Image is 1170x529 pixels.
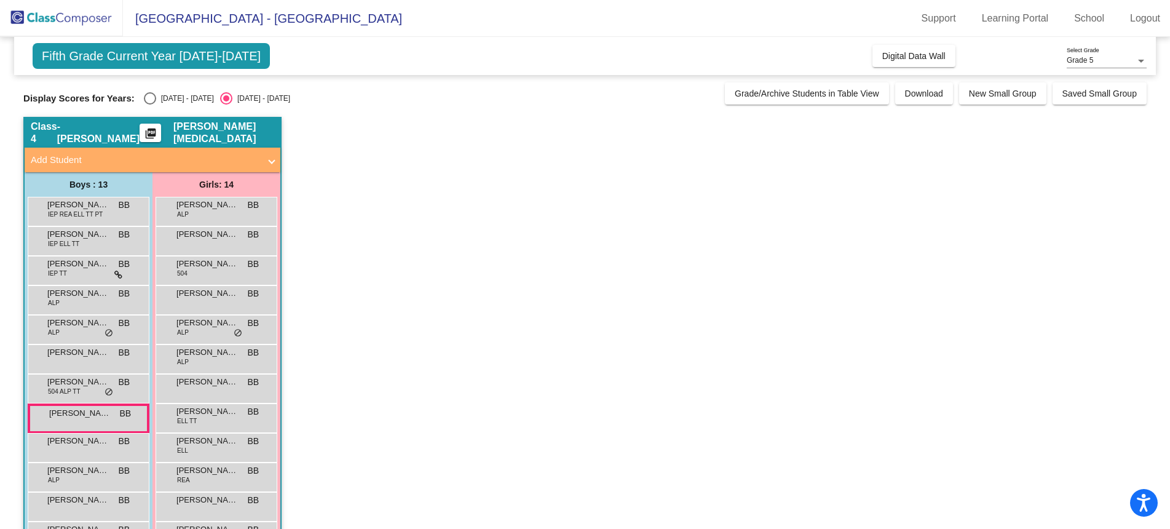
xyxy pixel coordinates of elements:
button: Grade/Archive Students in Table View [725,82,889,105]
mat-expansion-panel-header: Add Student [25,148,280,172]
span: [PERSON_NAME] [47,199,109,211]
div: Boys : 13 [25,172,152,197]
mat-icon: picture_as_pdf [143,127,158,145]
span: [PERSON_NAME] [47,494,109,506]
span: ALP [48,328,60,337]
button: Print Students Details [140,124,161,142]
span: [PERSON_NAME] [176,258,238,270]
span: [PERSON_NAME] [176,494,238,506]
span: [PERSON_NAME] [176,228,238,241]
span: [PERSON_NAME] [47,228,109,241]
span: BB [247,199,259,212]
span: BB [118,317,130,330]
span: ELL [177,446,188,455]
span: BB [247,464,259,477]
span: BB [118,376,130,389]
span: BB [118,228,130,241]
span: [PERSON_NAME] [176,376,238,388]
span: [PERSON_NAME] [176,346,238,359]
span: New Small Group [969,89,1037,98]
span: BB [118,435,130,448]
mat-panel-title: Add Student [31,153,259,167]
span: [GEOGRAPHIC_DATA] - [GEOGRAPHIC_DATA] [123,9,402,28]
button: New Small Group [959,82,1046,105]
span: Download [905,89,943,98]
span: ALP [177,210,189,219]
span: IEP REA ELL TT PT [48,210,103,219]
mat-radio-group: Select an option [144,92,290,105]
span: [PERSON_NAME] [47,287,109,300]
span: do_not_disturb_alt [105,328,113,338]
span: ELL TT [177,416,197,426]
span: [PERSON_NAME] [47,346,109,359]
button: Saved Small Group [1053,82,1147,105]
span: [PERSON_NAME] [176,287,238,300]
span: ALP [177,357,189,367]
span: Grade/Archive Students in Table View [735,89,879,98]
span: 504 [177,269,188,278]
button: Digital Data Wall [872,45,955,67]
span: REA [177,475,190,485]
a: School [1064,9,1114,28]
span: Fifth Grade Current Year [DATE]-[DATE] [33,43,270,69]
span: [PERSON_NAME] [176,435,238,447]
span: [PERSON_NAME] [49,407,111,420]
span: [PERSON_NAME] [47,435,109,447]
span: BB [247,317,259,330]
span: BB [119,407,131,420]
span: do_not_disturb_alt [105,388,113,397]
span: BB [247,376,259,389]
span: [PERSON_NAME] [47,464,109,477]
span: Grade 5 [1067,56,1093,65]
div: [DATE] - [DATE] [232,93,290,104]
a: Logout [1120,9,1170,28]
div: [DATE] - [DATE] [156,93,214,104]
span: BB [247,346,259,359]
span: BB [247,494,259,507]
span: 504 ALP TT [48,387,80,396]
span: BB [247,258,259,271]
span: BB [118,199,130,212]
span: [PERSON_NAME] [176,199,238,211]
span: BB [118,494,130,507]
span: ALP [177,328,189,337]
button: Download [895,82,953,105]
span: Display Scores for Years: [23,93,135,104]
span: BB [118,464,130,477]
span: [PERSON_NAME] [176,464,238,477]
span: do_not_disturb_alt [234,328,242,338]
span: [PERSON_NAME] [47,317,109,329]
span: Class 4 [31,121,57,145]
span: Saved Small Group [1062,89,1137,98]
span: ALP [48,475,60,485]
div: Girls: 14 [152,172,280,197]
span: ALP [48,298,60,308]
span: Digital Data Wall [882,51,946,61]
span: IEP TT [48,269,67,278]
span: BB [247,435,259,448]
span: - [PERSON_NAME] [57,121,140,145]
span: [PERSON_NAME] [47,376,109,388]
a: Support [912,9,966,28]
span: BB [247,228,259,241]
span: [PERSON_NAME] [PERSON_NAME] [176,405,238,418]
span: BB [118,287,130,300]
span: BB [247,287,259,300]
span: BB [118,346,130,359]
span: BB [118,258,130,271]
span: BB [247,405,259,418]
span: IEP ELL TT [48,239,79,249]
a: Learning Portal [972,9,1059,28]
span: [PERSON_NAME] [47,258,109,270]
span: [PERSON_NAME][MEDICAL_DATA] [173,121,274,145]
span: [PERSON_NAME] [176,317,238,329]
